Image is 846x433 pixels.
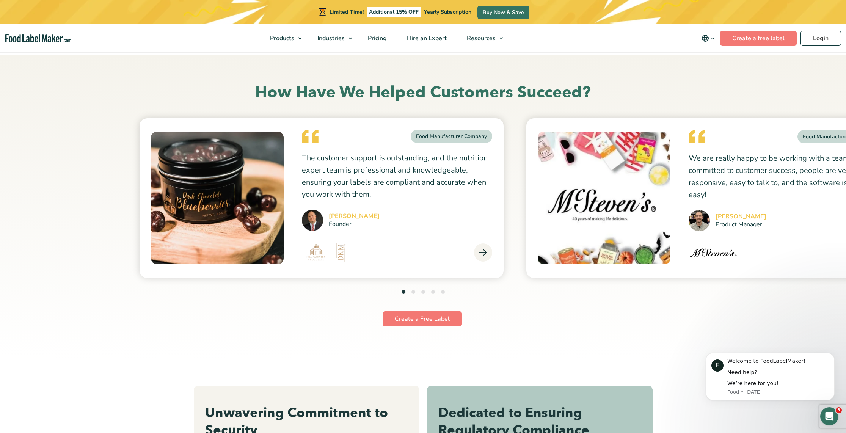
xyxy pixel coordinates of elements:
button: 5 of 5 [441,290,445,294]
cite: [PERSON_NAME] [716,214,766,220]
a: Industries [308,24,356,52]
a: Buy Now & Save [477,6,529,19]
small: Founder [329,221,380,227]
a: Create a free label [720,31,797,46]
p: The customer support is outstanding, and the nutrition expert team is professional and knowledgea... [302,152,492,201]
a: Products [260,24,306,52]
span: Yearly Subscription [424,8,471,16]
button: 1 of 5 [402,290,405,294]
button: 4 of 5 [431,290,435,294]
span: 3 [836,407,842,413]
span: Resources [465,34,496,42]
iframe: Intercom notifications message [694,342,846,413]
span: Pricing [366,34,388,42]
a: Login [800,31,841,46]
button: 3 of 5 [421,290,425,294]
button: 2 of 5 [411,290,415,294]
h2: How Have We Helped Customers Succeed? [175,82,672,103]
span: Hire an Expert [405,34,447,42]
a: Resources [457,24,507,52]
span: Industries [315,34,345,42]
small: Product Manager [716,222,766,228]
span: Additional 15% OFF [367,7,421,17]
a: Hire an Expert [397,24,455,52]
a: Food Manufacturer Company The customer support is outstanding, and the nutrition expert team is p... [140,118,504,278]
cite: [PERSON_NAME] [329,213,380,220]
a: Create a Free Label [383,311,462,326]
span: Products [268,34,295,42]
a: Pricing [358,24,395,52]
div: Food Manufacturer Company [411,130,492,143]
span: Limited Time! [330,8,364,16]
iframe: Intercom live chat [820,407,838,425]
